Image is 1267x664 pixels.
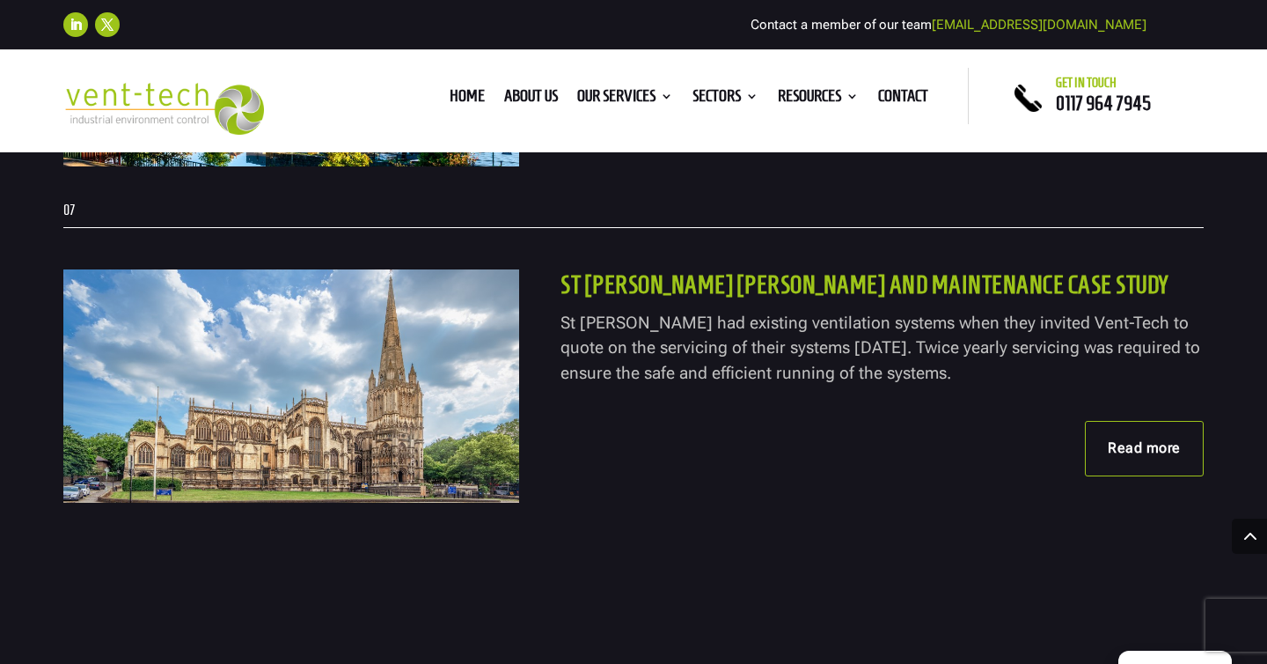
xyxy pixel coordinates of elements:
[95,12,120,37] a: Follow on X
[504,90,558,109] a: About us
[878,90,928,109] a: Contact
[932,17,1146,33] a: [EMAIL_ADDRESS][DOMAIN_NAME]
[450,90,485,109] a: Home
[778,90,859,109] a: Resources
[692,90,758,109] a: Sectors
[63,203,1204,218] p: 07
[63,269,519,502] img: AdobeStock_409235293
[1056,76,1117,90] span: Get in touch
[751,17,1146,33] span: Contact a member of our team
[63,83,264,134] img: 2023-09-27T08_35_16.549ZVENT-TECH---Clear-background
[1056,92,1151,114] a: 0117 964 7945
[63,12,88,37] a: Follow on LinkedIn
[560,271,1168,299] strong: St [PERSON_NAME] [PERSON_NAME] and Maintenance Case Study
[577,90,673,109] a: Our Services
[1085,421,1204,476] a: Read more
[560,313,1200,383] span: St [PERSON_NAME] had existing ventilation systems when they invited Vent-Tech to quote on the ser...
